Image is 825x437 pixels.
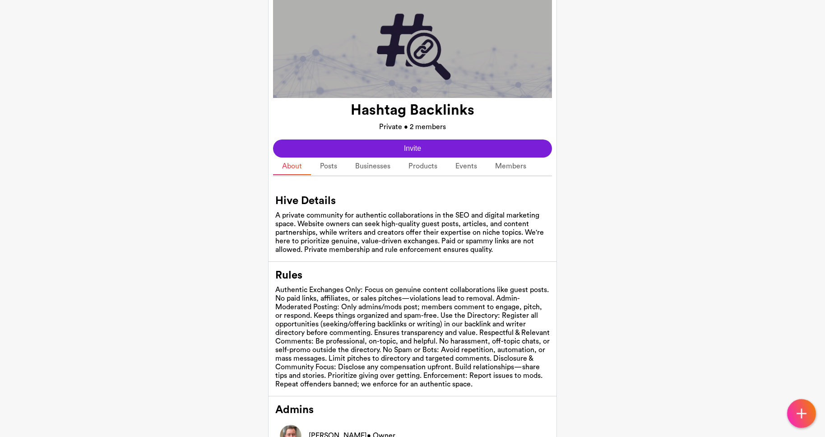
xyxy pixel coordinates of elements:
a: Members [486,158,535,175]
h2: Admins [275,404,550,417]
img: icon-plus.svg [794,406,809,421]
div: A private community for authentic collaborations in the SEO and digital marketing space. Website ... [275,211,550,254]
a: Products [399,158,446,175]
a: Businesses [346,158,399,175]
h2: Rules [275,269,550,282]
a: Events [446,158,486,175]
h1: Hashtag Backlinks [351,102,474,119]
p: Private • 2 members [379,121,446,132]
button: Invite [273,139,552,158]
div: Authentic Exchanges Only: Focus on genuine content collaborations like guest posts. No paid links... [275,286,550,389]
a: About [273,158,311,175]
a: Posts [311,158,346,175]
h2: Hive Details [275,195,550,208]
